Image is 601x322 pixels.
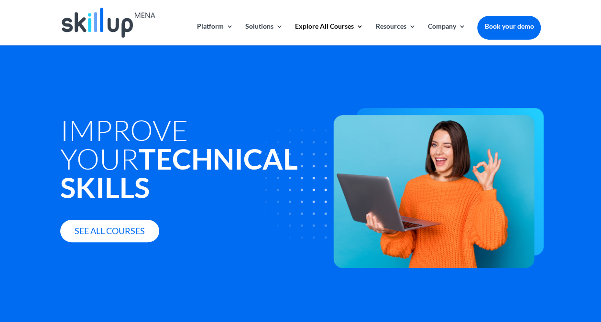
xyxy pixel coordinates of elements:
[245,23,283,45] a: Solutions
[197,23,233,45] a: Platform
[60,170,150,204] strong: Skills
[427,23,465,45] a: Company
[477,16,541,37] a: Book your demo
[375,23,415,45] a: Resources
[62,8,155,38] img: Skillup Mena
[265,82,544,268] img: technology - Skillup
[295,23,363,45] a: Explore All Courses
[60,116,338,206] h1: Improve your
[139,141,298,176] strong: Technical
[60,220,159,242] a: See all courses
[442,219,601,322] iframe: Chat Widget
